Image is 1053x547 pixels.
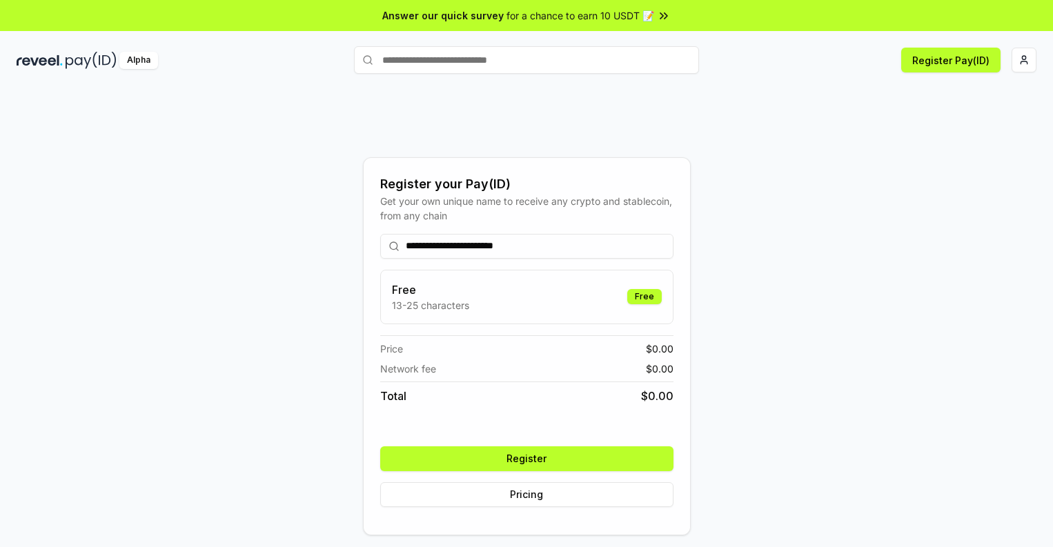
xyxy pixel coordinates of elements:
[380,361,436,376] span: Network fee
[380,175,673,194] div: Register your Pay(ID)
[17,52,63,69] img: reveel_dark
[380,194,673,223] div: Get your own unique name to receive any crypto and stablecoin, from any chain
[380,446,673,471] button: Register
[646,341,673,356] span: $ 0.00
[66,52,117,69] img: pay_id
[382,8,504,23] span: Answer our quick survey
[119,52,158,69] div: Alpha
[506,8,654,23] span: for a chance to earn 10 USDT 📝
[901,48,1001,72] button: Register Pay(ID)
[392,281,469,298] h3: Free
[380,482,673,507] button: Pricing
[380,341,403,356] span: Price
[646,361,673,376] span: $ 0.00
[392,298,469,312] p: 13-25 characters
[627,289,662,304] div: Free
[641,388,673,404] span: $ 0.00
[380,388,406,404] span: Total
